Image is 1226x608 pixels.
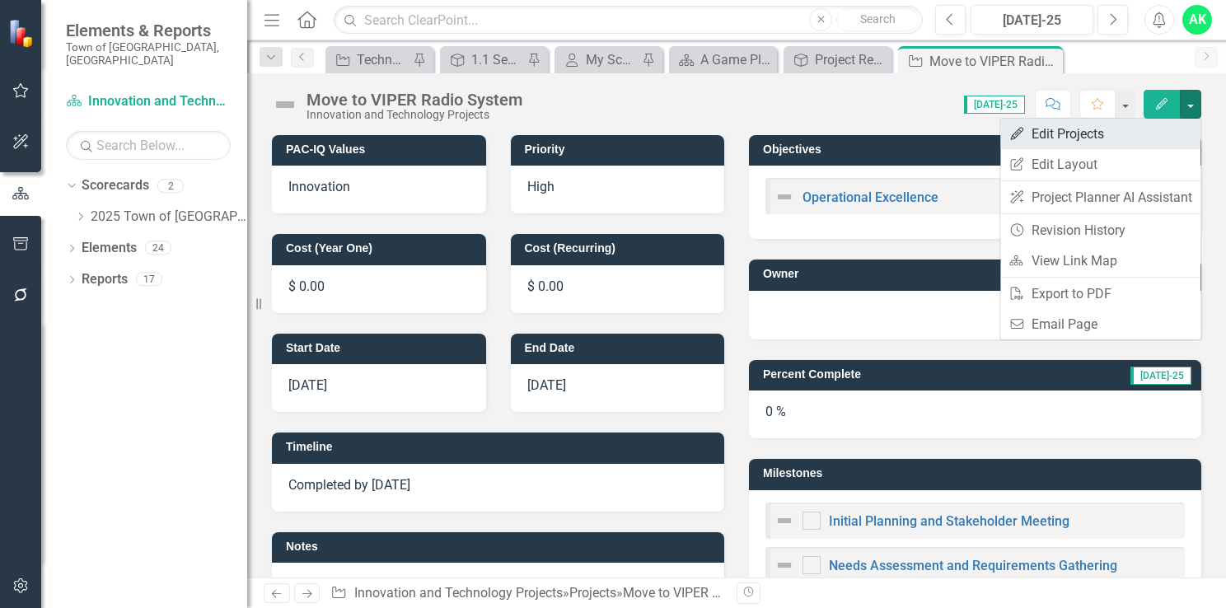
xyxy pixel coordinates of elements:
[306,91,522,109] div: Move to VIPER Radio System
[623,585,793,601] div: Move to VIPER Radio System
[1130,367,1191,385] span: [DATE]-25
[444,49,523,70] a: 1.1 Seek opportunities to enhance public trust by sharing information in an accessible, convenien...
[1000,309,1200,339] a: Email Page
[559,49,638,70] a: My Scorecard
[860,12,896,26] span: Search
[763,268,1193,280] h3: Owner
[8,18,37,47] img: ClearPoint Strategy
[673,49,773,70] a: A Game Plan for the Future
[354,585,563,601] a: Innovation and Technology Projects
[286,342,478,354] h3: Start Date
[471,49,523,70] div: 1.1 Seek opportunities to enhance public trust by sharing information in an accessible, convenien...
[527,278,564,294] span: $ 0.00
[286,540,716,553] h3: Notes
[774,511,794,531] img: Not Defined
[763,467,1193,479] h3: Milestones
[288,377,327,393] span: [DATE]
[334,6,923,35] input: Search ClearPoint...
[1000,119,1200,149] a: Edit Projects
[749,391,1201,438] div: 0 %
[1000,149,1200,180] a: Edit Layout
[82,176,149,195] a: Scorecards
[527,377,566,393] span: [DATE]
[1182,5,1212,35] button: AK
[569,585,616,601] a: Projects
[66,92,231,111] a: Innovation and Technology Projects
[357,49,409,70] div: Technology and Innovation - Tactical Actions
[700,49,773,70] div: A Game Plan for the Future
[272,91,298,118] img: Not Defined
[136,273,162,287] div: 17
[525,242,717,255] h3: Cost (Recurring)
[829,558,1117,573] a: Needs Assessment and Requirements Gathering
[774,187,794,207] img: Not Defined
[763,143,1193,156] h3: Objectives
[586,49,638,70] div: My Scorecard
[82,270,128,289] a: Reports
[525,143,717,156] h3: Priority
[525,342,717,354] h3: End Date
[145,241,171,255] div: 24
[286,242,478,255] h3: Cost (Year One)
[976,11,1088,30] div: [DATE]-25
[964,96,1025,114] span: [DATE]-25
[66,21,231,40] span: Elements & Reports
[815,49,887,70] div: Project Report
[66,40,231,68] small: Town of [GEOGRAPHIC_DATA], [GEOGRAPHIC_DATA]
[774,555,794,575] img: Not Defined
[286,143,478,156] h3: PAC-IQ Values
[803,189,938,205] a: Operational Excellence
[330,584,724,603] div: » »
[82,239,137,258] a: Elements
[1000,278,1200,309] a: Export to PDF
[288,477,410,493] span: Completed by [DATE]
[971,5,1093,35] button: [DATE]-25
[66,131,231,160] input: Search Below...
[306,109,522,121] div: Innovation and Technology Projects
[1000,215,1200,246] a: Revision History
[288,179,350,194] span: Innovation
[1000,246,1200,276] a: View Link Map
[763,368,1026,381] h3: Percent Complete
[288,278,325,294] span: $ 0.00
[1000,182,1200,213] a: Project Planner AI Assistant
[836,8,919,31] button: Search
[286,441,716,453] h3: Timeline
[527,179,555,194] span: High
[929,51,1059,72] div: Move to VIPER Radio System
[829,513,1069,529] a: Initial Planning and Stakeholder Meeting
[788,49,887,70] a: Project Report
[330,49,409,70] a: Technology and Innovation - Tactical Actions
[91,208,247,227] a: 2025 Town of [GEOGRAPHIC_DATA]
[157,179,184,193] div: 2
